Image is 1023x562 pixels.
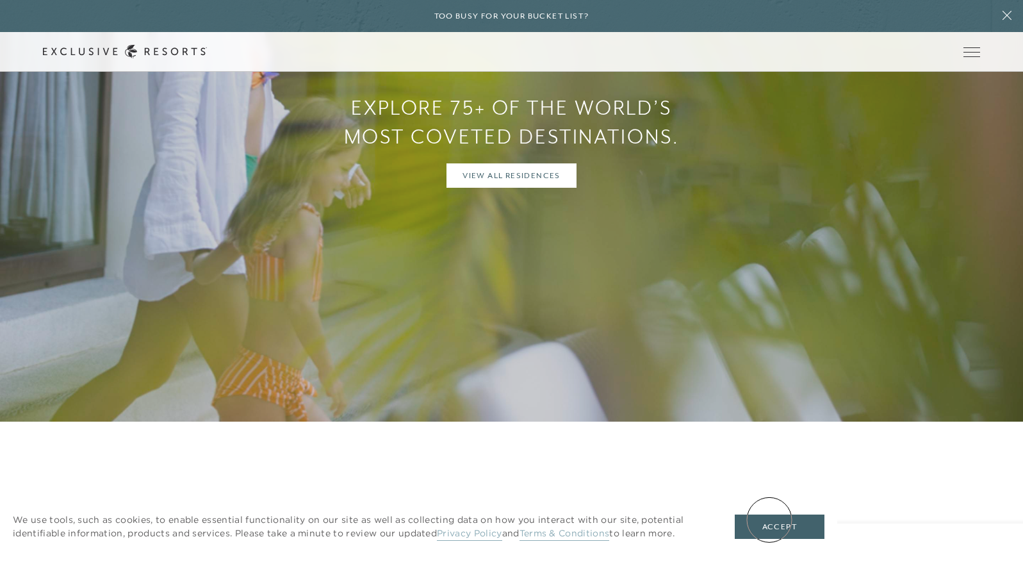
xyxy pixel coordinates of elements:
button: Open navigation [963,47,980,56]
a: View All Residences [446,163,577,188]
h3: EXPLORE 75+ OF THE WORLD’S MOST COVETED DESTINATIONS. [334,94,690,151]
h6: Too busy for your bucket list? [434,10,589,22]
a: Privacy Policy [437,527,502,541]
a: Terms & Conditions [520,527,610,541]
button: Accept [735,515,824,539]
p: We use tools, such as cookies, to enable essential functionality on our site as well as collectin... [13,513,709,540]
